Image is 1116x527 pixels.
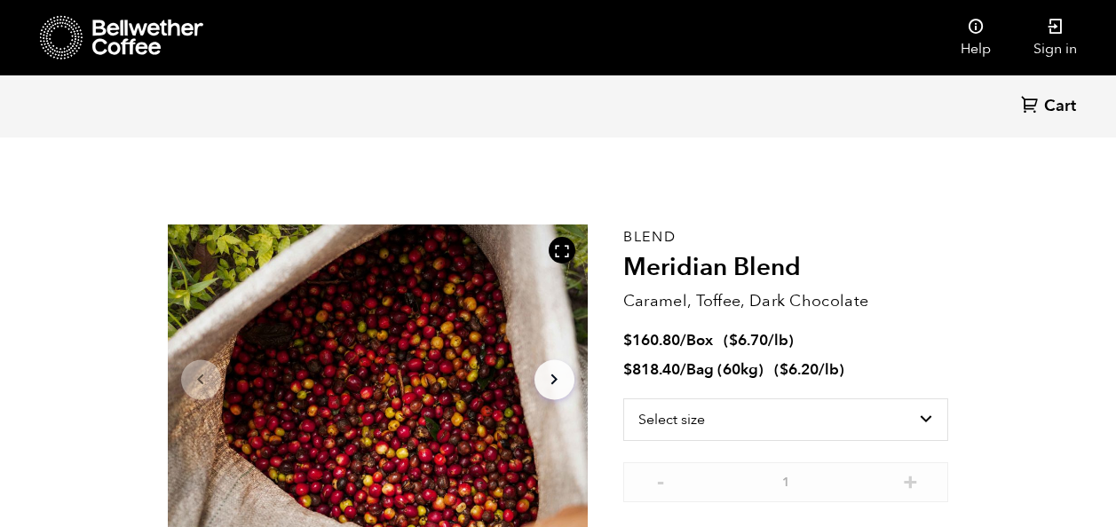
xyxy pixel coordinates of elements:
[623,253,949,283] h2: Meridian Blend
[780,359,819,380] bdi: 6.20
[623,330,680,350] bdi: 160.80
[724,330,794,350] span: ( )
[729,330,738,350] span: $
[774,359,844,380] span: ( )
[623,359,632,380] span: $
[623,289,949,313] p: Caramel, Toffee, Dark Chocolate
[1044,96,1076,117] span: Cart
[623,330,632,350] span: $
[680,330,686,350] span: /
[623,359,680,380] bdi: 818.40
[686,359,764,380] span: Bag (60kg)
[899,471,922,489] button: +
[650,471,672,489] button: -
[1021,95,1080,119] a: Cart
[780,359,788,380] span: $
[819,359,839,380] span: /lb
[680,359,686,380] span: /
[729,330,768,350] bdi: 6.70
[686,330,713,350] span: Box
[768,330,788,350] span: /lb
